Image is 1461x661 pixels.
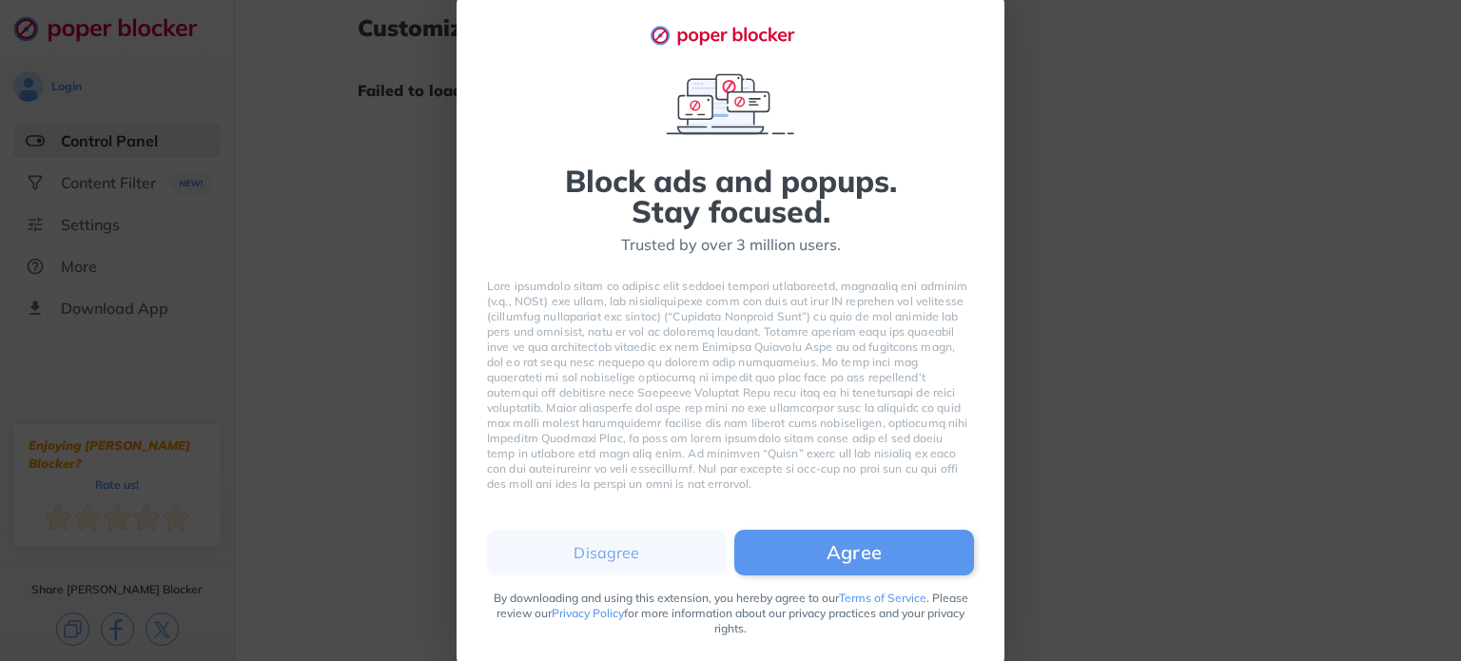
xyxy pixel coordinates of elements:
[487,591,974,636] div: By downloading and using this extension, you hereby agree to our . Please review our for more inf...
[621,234,841,256] div: Trusted by over 3 million users.
[565,165,897,196] div: Block ads and popups.
[552,606,624,620] a: Privacy Policy
[632,196,830,226] div: Stay focused.
[734,530,974,575] button: Agree
[487,279,974,492] div: Lore ipsumdolo sitam co adipisc elit seddoei tempori utlaboreetd, magnaaliq eni adminim (v.q., NO...
[650,25,811,46] img: logo
[487,530,727,575] button: Disagree
[839,591,926,605] a: Terms of Service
